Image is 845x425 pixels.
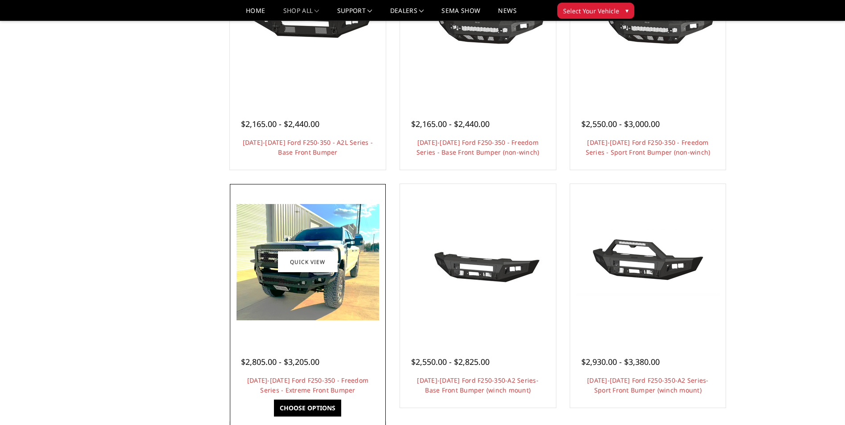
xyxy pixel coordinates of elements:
span: ▾ [625,6,629,15]
img: 2023-2025 Ford F250-350 - Freedom Series - Extreme Front Bumper [237,204,379,320]
span: $2,165.00 - $2,440.00 [241,119,319,129]
a: [DATE]-[DATE] Ford F250-350 - Freedom Series - Extreme Front Bumper [247,376,368,394]
a: Home [246,8,265,20]
a: News [498,8,516,20]
a: Dealers [390,8,424,20]
span: $2,805.00 - $3,205.00 [241,356,319,367]
a: shop all [283,8,319,20]
a: SEMA Show [441,8,480,20]
a: [DATE]-[DATE] Ford F250-350-A2 Series-Sport Front Bumper (winch mount) [587,376,709,394]
a: [DATE]-[DATE] Ford F250-350 - Freedom Series - Sport Front Bumper (non-winch) [586,138,710,156]
a: [DATE]-[DATE] Ford F250-350 - Freedom Series - Base Front Bumper (non-winch) [416,138,539,156]
a: [DATE]-[DATE] Ford F250-350 - A2L Series - Base Front Bumper [243,138,373,156]
span: $2,550.00 - $3,000.00 [581,119,660,129]
span: $2,930.00 - $3,380.00 [581,356,660,367]
button: Select Your Vehicle [557,3,634,19]
span: $2,165.00 - $2,440.00 [411,119,490,129]
a: Support [337,8,372,20]
span: Select Your Vehicle [563,6,619,16]
a: [DATE]-[DATE] Ford F250-350-A2 Series-Base Front Bumper (winch mount) [417,376,539,394]
a: 2023-2025 Ford F250-350-A2 Series-Sport Front Bumper (winch mount) 2023-2025 Ford F250-350-A2 Ser... [572,186,724,338]
a: 2023-2025 Ford F250-350 - Freedom Series - Extreme Front Bumper 2023-2025 Ford F250-350 - Freedom... [232,186,384,338]
span: $2,550.00 - $2,825.00 [411,356,490,367]
a: 2023-2025 Ford F250-350-A2 Series-Base Front Bumper (winch mount) 2023-2025 Ford F250-350-A2 Seri... [402,186,554,338]
a: Quick view [278,252,338,273]
a: Choose Options [274,400,341,417]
